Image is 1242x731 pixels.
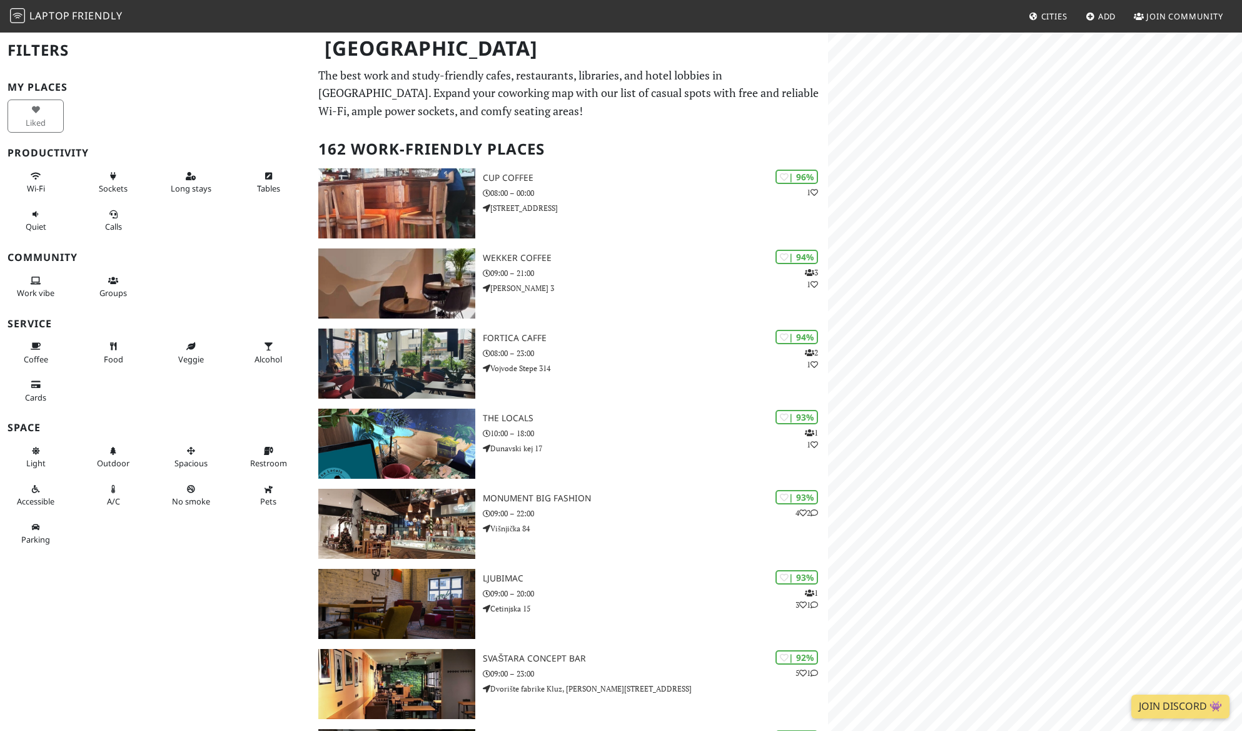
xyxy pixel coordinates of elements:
a: Monument Big Fashion | 93% 42 Monument Big Fashion 09:00 – 22:00 Višnjička 84 [311,489,829,559]
img: Wekker Coffee [318,248,476,319]
h2: Filters [8,31,303,69]
button: Food [85,336,141,369]
h3: Fortica caffe [483,333,828,344]
span: Work-friendly tables [257,183,280,194]
span: People working [17,287,54,299]
a: LaptopFriendly LaptopFriendly [10,6,123,28]
button: Calls [85,204,141,237]
p: 1 1 [805,427,818,451]
p: Dvorište fabrike Kluz, [PERSON_NAME][STREET_ADDRESS] [483,683,828,695]
div: | 92% [775,650,818,665]
button: Restroom [240,441,296,474]
span: Alcohol [255,354,282,365]
p: 2 1 [805,347,818,371]
span: Natural light [26,458,46,469]
span: Cities [1041,11,1068,22]
h3: Space [8,422,303,434]
p: 1 [807,187,818,198]
span: Accessible [17,496,54,507]
span: Join Community [1146,11,1223,22]
div: | 93% [775,410,818,424]
button: Long stays [163,166,219,199]
h3: Cup Coffee [483,173,828,183]
button: Veggie [163,336,219,369]
p: 4 2 [795,507,818,519]
p: [PERSON_NAME] 3 [483,282,828,294]
h3: Service [8,318,303,330]
span: Quiet [26,221,46,232]
a: The Locals | 93% 11 The Locals 10:00 – 18:00 Dunavski kej 17 [311,409,829,479]
p: 1 3 1 [795,587,818,611]
img: Monument Big Fashion [318,489,476,559]
img: Fortica caffe [318,329,476,399]
button: Wi-Fi [8,166,64,199]
img: Cup Coffee [318,168,476,238]
img: The Locals [318,409,476,479]
a: Join Discord 👾 [1131,695,1229,718]
button: Pets [240,479,296,512]
span: Spacious [174,458,208,469]
span: Credit cards [25,392,46,403]
a: Cup Coffee | 96% 1 Cup Coffee 08:00 – 00:00 [STREET_ADDRESS] [311,168,829,238]
span: Power sockets [99,183,128,194]
h3: Wekker Coffee [483,253,828,263]
p: 09:00 – 20:00 [483,588,828,600]
span: Video/audio calls [105,221,122,232]
h3: Monument Big Fashion [483,493,828,504]
h3: Svaštara Concept Bar [483,653,828,664]
p: 09:00 – 22:00 [483,508,828,519]
p: 10:00 – 18:00 [483,427,828,439]
p: Dunavski kej 17 [483,442,828,454]
button: Coffee [8,336,64,369]
p: Višnjička 84 [483,523,828,534]
span: Outdoor area [97,458,129,469]
button: Outdoor [85,441,141,474]
p: 5 1 [795,667,818,679]
button: Alcohol [240,336,296,369]
button: Quiet [8,204,64,237]
p: 09:00 – 21:00 [483,267,828,279]
p: 3 1 [805,267,818,290]
a: Join Community [1129,5,1228,28]
span: Food [104,354,123,365]
h3: Ljubimac [483,573,828,584]
h1: [GEOGRAPHIC_DATA] [315,31,826,66]
div: | 96% [775,170,818,184]
button: Work vibe [8,270,64,304]
span: Group tables [99,287,127,299]
button: Tables [240,166,296,199]
button: A/C [85,479,141,512]
div: | 94% [775,250,818,264]
img: Ljubimac [318,569,476,639]
h2: 162 Work-Friendly Places [318,130,821,168]
span: Pet friendly [260,496,276,507]
img: Svaštara Concept Bar [318,649,476,719]
div: | 94% [775,330,818,344]
p: 08:00 – 00:00 [483,187,828,199]
span: Air conditioned [107,496,120,507]
span: Laptop [29,9,70,23]
button: Parking [8,517,64,550]
button: Spacious [163,441,219,474]
a: Cities [1024,5,1073,28]
span: Smoke free [172,496,210,507]
span: Coffee [24,354,48,365]
a: Svaštara Concept Bar | 92% 51 Svaštara Concept Bar 09:00 – 23:00 Dvorište fabrike Kluz, [PERSON_N... [311,649,829,719]
span: Parking [21,534,50,545]
p: 09:00 – 23:00 [483,668,828,680]
span: Veggie [178,354,204,365]
button: Sockets [85,166,141,199]
h3: The Locals [483,413,828,424]
h3: My Places [8,81,303,93]
span: Add [1098,11,1116,22]
p: Cetinjska 15 [483,603,828,615]
a: Ljubimac | 93% 131 Ljubimac 09:00 – 20:00 Cetinjska 15 [311,569,829,639]
h3: Productivity [8,147,303,159]
button: No smoke [163,479,219,512]
img: LaptopFriendly [10,8,25,23]
span: Long stays [171,183,211,194]
p: [STREET_ADDRESS] [483,202,828,214]
p: The best work and study-friendly cafes, restaurants, libraries, and hotel lobbies in [GEOGRAPHIC_... [318,66,821,120]
button: Cards [8,374,64,407]
span: Stable Wi-Fi [27,183,45,194]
